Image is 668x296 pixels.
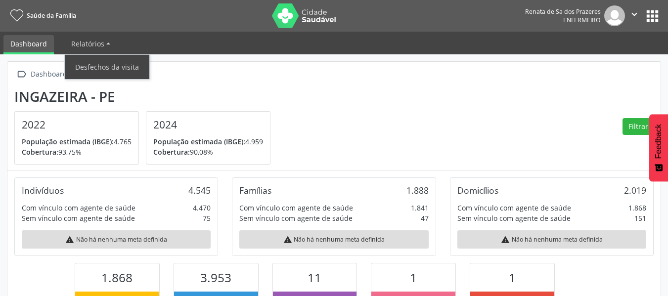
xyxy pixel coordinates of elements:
[410,269,417,286] span: 1
[649,114,668,181] button: Feedback - Mostrar pesquisa
[509,269,516,286] span: 1
[308,269,321,286] span: 11
[203,213,211,223] div: 75
[65,235,74,244] i: warning
[64,54,150,80] ul: Relatórios
[193,203,211,213] div: 4.470
[14,67,29,82] i: 
[7,7,76,24] a: Saúde da Família
[457,230,646,249] div: Não há nenhuma meta definida
[525,7,601,16] div: Renata de Sa dos Prazeres
[22,119,132,131] h4: 2022
[239,185,271,196] div: Famílias
[71,39,104,48] span: Relatórios
[625,5,644,26] button: 
[22,213,135,223] div: Sem vínculo com agente de saúde
[406,185,429,196] div: 1.888
[29,67,69,82] div: Dashboard
[411,203,429,213] div: 1.841
[14,67,69,82] a:  Dashboard
[239,203,353,213] div: Com vínculo com agente de saúde
[22,147,132,157] p: 93,75%
[22,185,64,196] div: Indivíduos
[634,213,646,223] div: 151
[22,203,135,213] div: Com vínculo com agente de saúde
[644,7,661,25] button: apps
[153,136,263,147] p: 4.959
[629,9,640,20] i: 
[563,16,601,24] span: Enfermeiro
[22,136,132,147] p: 4.765
[14,88,277,105] div: Ingazeira - PE
[27,11,76,20] span: Saúde da Família
[604,5,625,26] img: img
[153,119,263,131] h4: 2024
[457,185,498,196] div: Domicílios
[3,35,54,54] a: Dashboard
[153,147,190,157] span: Cobertura:
[501,235,510,244] i: warning
[22,147,58,157] span: Cobertura:
[22,137,114,146] span: População estimada (IBGE):
[457,213,571,223] div: Sem vínculo com agente de saúde
[200,269,231,286] span: 3.953
[239,230,428,249] div: Não há nenhuma meta definida
[624,185,646,196] div: 2.019
[421,213,429,223] div: 47
[65,58,149,76] a: Desfechos da visita
[654,124,663,159] span: Feedback
[457,203,571,213] div: Com vínculo com agente de saúde
[64,35,117,52] a: Relatórios
[153,137,245,146] span: População estimada (IBGE):
[153,147,263,157] p: 90,08%
[628,203,646,213] div: 1.868
[22,230,211,249] div: Não há nenhuma meta definida
[188,185,211,196] div: 4.545
[239,213,353,223] div: Sem vínculo com agente de saúde
[101,269,133,286] span: 1.868
[623,118,654,135] button: Filtrar
[283,235,292,244] i: warning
